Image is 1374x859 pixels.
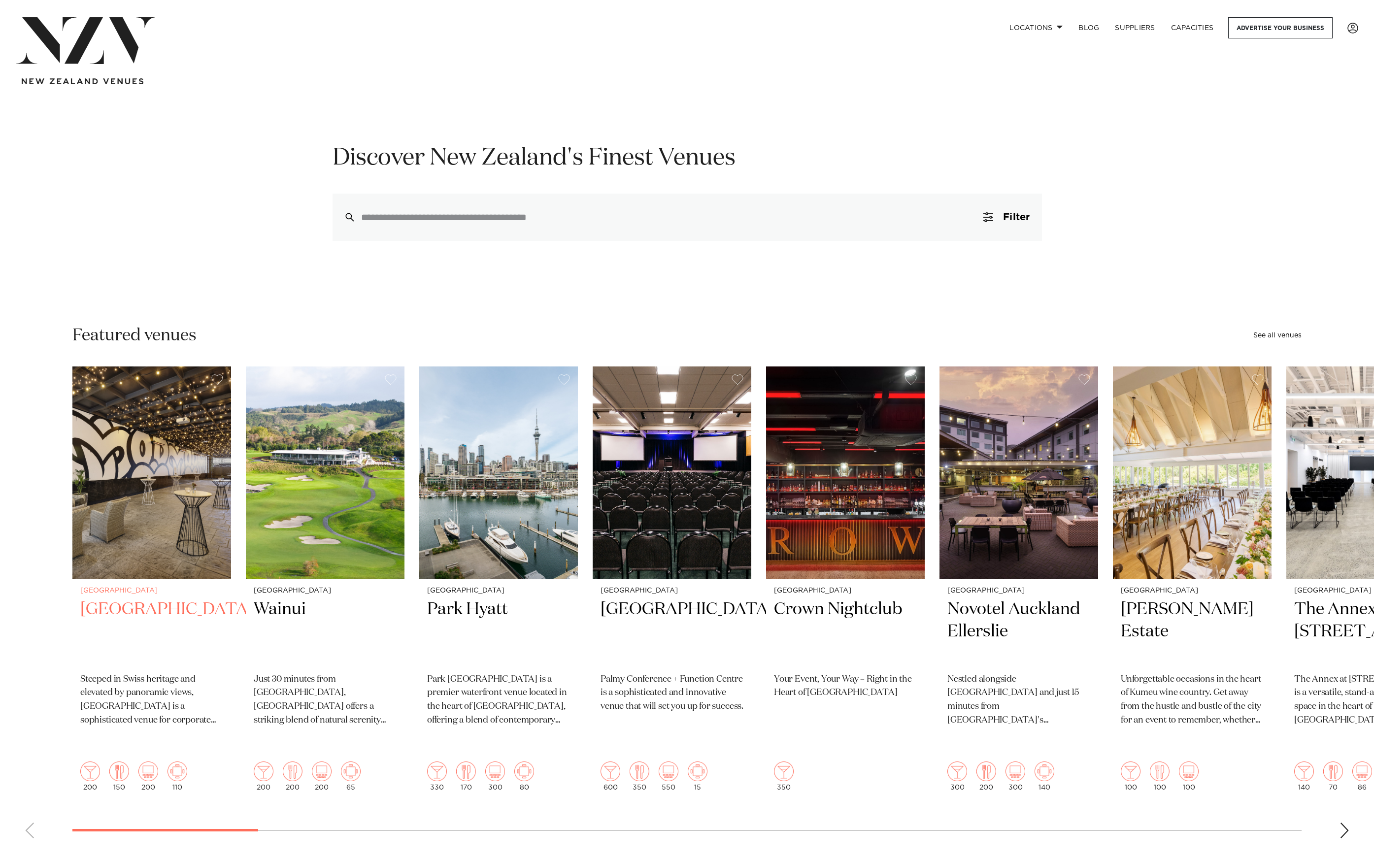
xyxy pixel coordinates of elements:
div: 200 [283,761,302,791]
small: [GEOGRAPHIC_DATA] [1121,587,1264,595]
a: Capacities [1163,17,1222,38]
div: 550 [659,761,678,791]
div: 65 [341,761,361,791]
div: 350 [774,761,794,791]
img: theatre.png [485,761,505,781]
div: 100 [1179,761,1199,791]
h2: [GEOGRAPHIC_DATA] [601,598,743,665]
small: [GEOGRAPHIC_DATA] [601,587,743,595]
div: 200 [254,761,273,791]
h1: Discover New Zealand's Finest Venues [333,143,1042,174]
img: cocktail.png [80,761,100,781]
a: [GEOGRAPHIC_DATA] [PERSON_NAME] Estate Unforgettable occasions in the heart of Kumeu wine country... [1113,366,1272,799]
div: 200 [138,761,158,791]
img: dining.png [630,761,649,781]
swiper-slide: 6 / 47 [939,366,1098,799]
a: [GEOGRAPHIC_DATA] [GEOGRAPHIC_DATA] Palmy Conference + Function Centre is a sophisticated and inn... [593,366,751,799]
small: [GEOGRAPHIC_DATA] [427,587,570,595]
img: theatre.png [1352,761,1372,781]
img: dining.png [456,761,476,781]
img: cocktail.png [947,761,967,781]
h2: Wainui [254,598,397,665]
swiper-slide: 3 / 47 [419,366,578,799]
div: 300 [1005,761,1025,791]
img: meeting.png [514,761,534,781]
img: cocktail.png [1121,761,1140,781]
img: theatre.png [1179,761,1199,781]
img: meeting.png [168,761,187,781]
div: 70 [1323,761,1343,791]
p: Park [GEOGRAPHIC_DATA] is a premier waterfront venue located in the heart of [GEOGRAPHIC_DATA], o... [427,673,570,728]
div: 80 [514,761,534,791]
swiper-slide: 4 / 47 [593,366,751,799]
img: dining.png [283,761,302,781]
img: cocktail.png [427,761,447,781]
h2: Park Hyatt [427,598,570,665]
a: [GEOGRAPHIC_DATA] Crown Nightclub Your Event, Your Way – Right in the Heart of [GEOGRAPHIC_DATA] 350 [766,366,925,799]
swiper-slide: 5 / 47 [766,366,925,799]
swiper-slide: 7 / 47 [1113,366,1272,799]
swiper-slide: 1 / 47 [72,366,231,799]
p: Palmy Conference + Function Centre is a sophisticated and innovative venue that will set you up f... [601,673,743,714]
img: theatre.png [659,761,678,781]
div: 100 [1121,761,1140,791]
img: dining.png [1150,761,1170,781]
div: 150 [109,761,129,791]
small: [GEOGRAPHIC_DATA] [80,587,223,595]
img: cocktail.png [1294,761,1314,781]
small: [GEOGRAPHIC_DATA] [774,587,917,595]
div: 140 [1294,761,1314,791]
a: Advertise your business [1228,17,1333,38]
img: dining.png [976,761,996,781]
img: cocktail.png [774,761,794,781]
p: Your Event, Your Way – Right in the Heart of [GEOGRAPHIC_DATA] [774,673,917,700]
div: 200 [312,761,332,791]
div: 170 [456,761,476,791]
img: meeting.png [341,761,361,781]
p: Steeped in Swiss heritage and elevated by panoramic views, [GEOGRAPHIC_DATA] is a sophisticated v... [80,673,223,728]
button: Filter [972,194,1041,241]
div: 350 [630,761,649,791]
a: See all venues [1253,332,1302,339]
small: [GEOGRAPHIC_DATA] [254,587,397,595]
a: SUPPLIERS [1107,17,1163,38]
img: cocktail.png [601,761,620,781]
h2: Crown Nightclub [774,598,917,665]
img: dining.png [109,761,129,781]
span: Filter [1003,212,1030,222]
div: 200 [80,761,100,791]
h2: Featured venues [72,325,197,347]
div: 140 [1035,761,1054,791]
a: [GEOGRAPHIC_DATA] Wainui Just 30 minutes from [GEOGRAPHIC_DATA], [GEOGRAPHIC_DATA] offers a strik... [246,366,404,799]
img: meeting.png [1035,761,1054,781]
div: 330 [427,761,447,791]
a: Locations [1002,17,1071,38]
a: [GEOGRAPHIC_DATA] Novotel Auckland Ellerslie Nestled alongside [GEOGRAPHIC_DATA] and just 15 minu... [939,366,1098,799]
h2: [PERSON_NAME] Estate [1121,598,1264,665]
img: theatre.png [312,761,332,781]
p: Just 30 minutes from [GEOGRAPHIC_DATA], [GEOGRAPHIC_DATA] offers a striking blend of natural sere... [254,673,397,728]
a: [GEOGRAPHIC_DATA] [GEOGRAPHIC_DATA] Steeped in Swiss heritage and elevated by panoramic views, [G... [72,366,231,799]
h2: [GEOGRAPHIC_DATA] [80,598,223,665]
div: 100 [1150,761,1170,791]
p: Nestled alongside [GEOGRAPHIC_DATA] and just 15 minutes from [GEOGRAPHIC_DATA]'s [GEOGRAPHIC_DATA... [947,673,1090,728]
img: new-zealand-venues-text.png [22,78,143,85]
img: cocktail.png [254,761,273,781]
div: 86 [1352,761,1372,791]
div: 300 [485,761,505,791]
img: meeting.png [688,761,707,781]
div: 300 [947,761,967,791]
a: [GEOGRAPHIC_DATA] Park Hyatt Park [GEOGRAPHIC_DATA] is a premier waterfront venue located in the ... [419,366,578,799]
div: 110 [168,761,187,791]
p: Unforgettable occasions in the heart of Kumeu wine country. Get away from the hustle and bustle o... [1121,673,1264,728]
small: [GEOGRAPHIC_DATA] [947,587,1090,595]
img: theatre.png [138,761,158,781]
img: theatre.png [1005,761,1025,781]
div: 600 [601,761,620,791]
img: dining.png [1323,761,1343,781]
a: BLOG [1071,17,1107,38]
div: 200 [976,761,996,791]
swiper-slide: 2 / 47 [246,366,404,799]
img: nzv-logo.png [16,17,155,64]
h2: Novotel Auckland Ellerslie [947,598,1090,665]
